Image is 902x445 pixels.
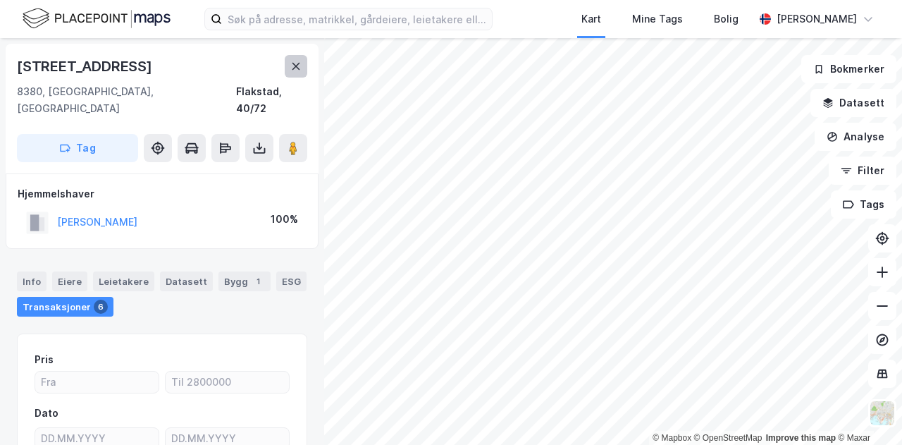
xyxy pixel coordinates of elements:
[632,11,683,28] div: Mine Tags
[17,83,236,117] div: 8380, [GEOGRAPHIC_DATA], [GEOGRAPHIC_DATA]
[777,11,857,28] div: [PERSON_NAME]
[23,6,171,31] img: logo.f888ab2527a4732fd821a326f86c7f29.svg
[52,272,87,291] div: Eiere
[17,134,138,162] button: Tag
[831,190,896,219] button: Tags
[236,83,307,117] div: Flakstad, 40/72
[17,272,47,291] div: Info
[251,274,265,288] div: 1
[276,272,307,291] div: ESG
[218,272,271,291] div: Bygg
[166,372,289,393] input: Til 2800000
[581,11,601,28] div: Kart
[766,433,836,443] a: Improve this map
[35,351,54,368] div: Pris
[222,8,492,30] input: Søk på adresse, matrikkel, gårdeiere, leietakere eller personer
[829,157,896,185] button: Filter
[832,377,902,445] div: Kontrollprogram for chat
[653,433,691,443] a: Mapbox
[18,185,307,202] div: Hjemmelshaver
[271,211,298,228] div: 100%
[714,11,739,28] div: Bolig
[35,372,159,393] input: Fra
[801,55,896,83] button: Bokmerker
[694,433,762,443] a: OpenStreetMap
[93,272,154,291] div: Leietakere
[35,405,58,422] div: Dato
[94,300,108,314] div: 6
[815,123,896,151] button: Analyse
[17,55,155,78] div: [STREET_ADDRESS]
[160,272,213,291] div: Datasett
[17,297,113,317] div: Transaksjoner
[810,89,896,117] button: Datasett
[832,377,902,445] iframe: Chat Widget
